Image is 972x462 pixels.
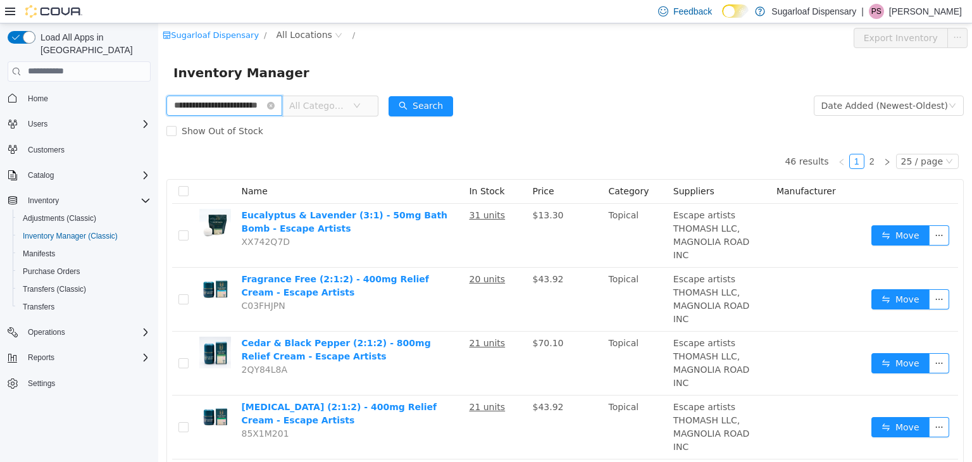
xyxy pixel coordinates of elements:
[515,163,556,173] span: Suppliers
[311,378,347,389] u: 21 units
[23,302,54,312] span: Transfers
[374,378,405,389] span: $43.92
[25,5,82,18] img: Cova
[83,341,129,351] span: 2QY84L8A
[445,308,509,372] td: Topical
[23,231,118,241] span: Inventory Manager (Classic)
[23,350,151,365] span: Reports
[869,4,884,19] div: Patrick Stover
[771,266,791,286] button: icon: ellipsis
[790,78,798,87] i: icon: down
[515,378,592,428] span: Escape artists THOMASH LLC, MAGNOLIA ROAD INC
[445,244,509,308] td: Topical
[713,330,771,350] button: icon: swapMove
[23,142,151,158] span: Customers
[3,374,156,392] button: Settings
[41,249,73,281] img: Fragrance Free (2:1:2) - 400mg Relief Cream - Escape Artists hero shot
[13,280,156,298] button: Transfers (Classic)
[3,323,156,341] button: Operations
[311,187,347,197] u: 31 units
[374,187,405,197] span: $13.30
[771,330,791,350] button: icon: ellipsis
[18,282,91,297] a: Transfers (Classic)
[35,31,151,56] span: Load All Apps in [GEOGRAPHIC_DATA]
[3,166,156,184] button: Catalog
[28,145,65,155] span: Customers
[18,211,151,226] span: Adjustments (Classic)
[4,8,13,16] i: icon: shop
[18,264,85,279] a: Purchase Orders
[28,196,59,206] span: Inventory
[13,298,156,316] button: Transfers
[8,84,151,426] nav: Complex example
[109,78,116,86] i: icon: close-circle
[18,228,151,244] span: Inventory Manager (Classic)
[4,7,101,16] a: icon: shopSugarloaf Dispensary
[28,170,54,180] span: Catalog
[23,249,55,259] span: Manifests
[445,180,509,244] td: Topical
[18,103,110,113] span: Show Out of Stock
[41,185,73,217] img: Eucalyptus & Lavender (3:1) - 50mg Bath Bomb - Escape Artists hero shot
[28,119,47,129] span: Users
[692,131,706,145] a: 1
[311,251,347,261] u: 20 units
[374,163,396,173] span: Price
[23,116,151,132] span: Users
[106,7,108,16] span: /
[83,315,272,338] a: Cedar & Black Pepper (2:1:2) - 800mg Relief Cream - Escape Artists
[18,299,151,315] span: Transfers
[23,193,151,208] span: Inventory
[445,372,509,436] td: Topical
[450,163,490,173] span: Category
[3,140,156,159] button: Customers
[23,91,151,106] span: Home
[23,375,151,391] span: Settings
[311,163,346,173] span: In Stock
[18,228,123,244] a: Inventory Manager (Classic)
[23,266,80,277] span: Purchase Orders
[83,251,270,274] a: Fragrance Free (2:1:2) - 400mg Relief Cream - Escape Artists
[18,264,151,279] span: Purchase Orders
[18,246,151,261] span: Manifests
[707,131,721,145] a: 2
[23,168,59,183] button: Catalog
[83,378,278,402] a: [MEDICAL_DATA] (2:1:2) - 400mg Relief Cream - Escape Artists
[28,378,55,389] span: Settings
[3,115,156,133] button: Users
[23,350,59,365] button: Reports
[789,4,809,25] button: icon: ellipsis
[721,130,737,146] li: Next Page
[713,394,771,414] button: icon: swapMove
[3,192,156,209] button: Inventory
[23,325,70,340] button: Operations
[626,130,670,146] li: 46 results
[18,282,151,297] span: Transfers (Classic)
[23,376,60,391] a: Settings
[118,4,174,18] span: All Locations
[618,163,678,173] span: Manufacturer
[194,7,197,16] span: /
[23,325,151,340] span: Operations
[28,94,48,104] span: Home
[23,213,96,223] span: Adjustments (Classic)
[41,313,73,345] img: Cedar & Black Pepper (2:1:2) - 800mg Relief Cream - Escape Artists hero shot
[713,202,771,222] button: icon: swapMove
[23,91,53,106] a: Home
[83,277,127,287] span: C03FHJPN
[18,211,101,226] a: Adjustments (Classic)
[13,209,156,227] button: Adjustments (Classic)
[23,168,151,183] span: Catalog
[131,76,189,89] span: All Categories
[725,135,733,142] i: icon: right
[13,227,156,245] button: Inventory Manager (Classic)
[13,245,156,263] button: Manifests
[195,78,202,87] i: icon: down
[311,315,347,325] u: 21 units
[515,251,592,301] span: Escape artists THOMASH LLC, MAGNOLIA ROAD INC
[680,135,687,142] i: icon: left
[713,266,771,286] button: icon: swapMove
[374,315,405,325] span: $70.10
[41,377,73,409] img: Tea Tree (2:1:2) - 400mg Relief Cream - Escape Artists hero shot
